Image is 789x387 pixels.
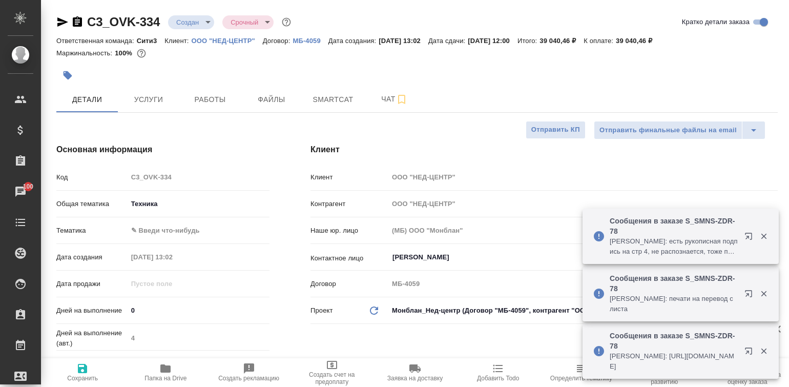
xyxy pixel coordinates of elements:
button: Скопировать ссылку [71,16,84,28]
p: МБ-4059 [293,37,328,45]
p: Контактное лицо [310,253,388,263]
p: Дата сдачи: [428,37,468,45]
span: Определить тематику [550,375,612,382]
p: Клиент [310,172,388,182]
input: Пустое поле [128,331,269,345]
button: Открыть в новой вкладке [738,341,763,365]
div: ✎ Введи что-нибудь [131,226,257,236]
span: Создать рекламацию [218,375,279,382]
a: 100 [3,179,38,205]
button: Определить тематику [539,358,622,387]
span: Кратко детали заказа [682,17,750,27]
div: Создан [168,15,214,29]
p: [PERSON_NAME]: [URL][DOMAIN_NAME] [610,351,738,372]
p: 100% [115,49,135,57]
p: [PERSON_NAME]: печати на перевод с листа [610,294,738,314]
span: Отправить финальные файлы на email [599,125,737,136]
button: Срочный [227,18,261,27]
input: ✎ Введи что-нибудь [128,356,217,371]
p: Код [56,172,128,182]
div: split button [594,121,765,139]
p: Контрагент [310,199,388,209]
button: Добавить тэг [56,64,79,87]
span: Сохранить [67,375,98,382]
p: Маржинальность: [56,49,115,57]
input: Пустое поле [128,170,269,185]
a: МБ-4059 [293,36,328,45]
p: Ответственная команда: [56,37,137,45]
p: [DATE] 12:00 [468,37,517,45]
button: Скопировать ссылку для ЯМессенджера [56,16,69,28]
p: Общая тематика [56,199,128,209]
button: Отправить финальные файлы на email [594,121,742,139]
span: Работы [185,93,235,106]
div: Создан [222,15,274,29]
span: Детали [63,93,112,106]
button: Создать счет на предоплату [290,358,373,387]
input: Пустое поле [128,276,217,291]
button: Отправить КП [526,121,586,139]
button: Доп статусы указывают на важность/срочность заказа [280,15,293,29]
p: Сообщения в заказе S_SMNS-ZDR-78 [610,331,738,351]
button: Открыть в новой вкладке [738,226,763,251]
button: Закрыть [753,289,774,298]
h4: Клиент [310,144,778,156]
p: Дата продажи [56,279,128,289]
p: Итого: [517,37,539,45]
svg: Подписаться [396,93,408,106]
p: Наше юр. лицо [310,226,388,236]
span: Услуги [124,93,173,106]
span: Создать счет на предоплату [297,371,367,385]
input: Пустое поле [388,223,778,238]
input: ✎ Введи что-нибудь [128,303,269,318]
p: Сообщения в заказе S_SMNS-ZDR-78 [610,216,738,236]
span: Файлы [247,93,296,106]
a: C3_OVK-334 [87,15,160,29]
p: Тематика [56,226,128,236]
h4: Основная информация [56,144,269,156]
span: Папка на Drive [144,375,186,382]
div: ✎ Введи что-нибудь [128,222,269,239]
p: 39 040,46 ₽ [539,37,584,45]
button: 0.00 RUB; [135,47,148,60]
a: ООО "НЕД-ЦЕНТР" [192,36,263,45]
p: Клиент: [164,37,191,45]
input: Пустое поле [388,276,778,291]
p: Договор: [263,37,293,45]
input: Пустое поле [388,170,778,185]
p: Сообщения в заказе S_SMNS-ZDR-78 [610,273,738,294]
p: Дней на выполнение (авт.) [56,328,128,349]
button: Создать рекламацию [207,358,290,387]
p: [DATE] 13:02 [379,37,428,45]
button: Создан [173,18,202,27]
p: Дата создания [56,252,128,262]
p: Дней на выполнение [56,305,128,316]
span: 100 [17,181,40,192]
span: Заявка на доставку [387,375,443,382]
p: ООО "НЕД-ЦЕНТР" [192,37,263,45]
p: Договор [310,279,388,289]
div: Монблан_Нед-центр (Договор "МБ-4059", контрагент "ООО "НЕД-ЦЕНТР"") [388,302,778,319]
p: Дата создания: [328,37,379,45]
span: Отправить КП [531,124,580,136]
button: Открыть в новой вкладке [738,283,763,308]
p: Проект [310,305,333,316]
button: Закрыть [753,347,774,356]
input: Пустое поле [388,196,778,211]
p: [PERSON_NAME]: есть рукописная подпись на стр 4, не распознается, тоже посмотреть с листа [610,236,738,257]
button: Добавить Todo [456,358,539,387]
span: Чат [370,93,419,106]
button: Папка на Drive [124,358,207,387]
p: Сити3 [137,37,165,45]
button: Сохранить [41,358,124,387]
span: Добавить Todo [477,375,519,382]
input: Пустое поле [128,250,217,264]
div: Техника [128,195,269,213]
button: Закрыть [753,232,774,241]
button: Если добавить услуги и заполнить их объемом, то дата рассчитается автоматически [92,357,105,371]
p: К оплате: [584,37,616,45]
button: Заявка на доставку [373,358,456,387]
p: 39 040,46 ₽ [616,37,660,45]
span: Smartcat [308,93,358,106]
